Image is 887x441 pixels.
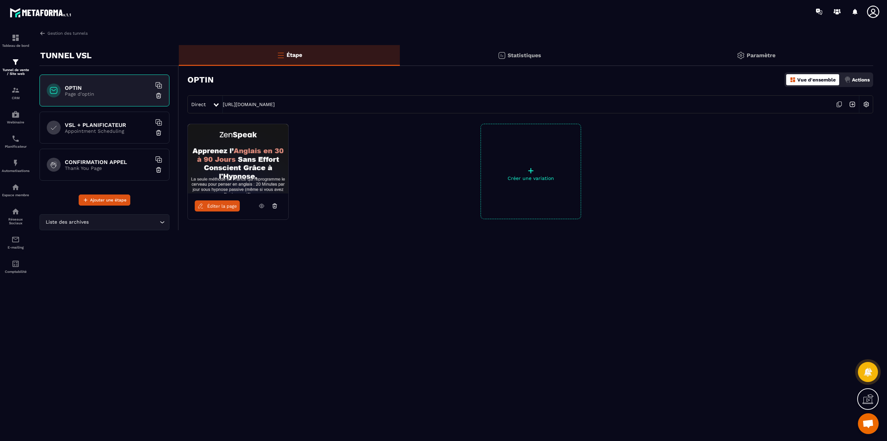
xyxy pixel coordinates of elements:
div: Search for option [39,214,169,230]
span: Liste des archives [44,218,90,226]
p: Étape [287,52,302,58]
span: Direct [191,102,206,107]
img: logo [10,6,72,19]
button: Ajouter une étape [79,194,130,206]
img: automations [11,159,20,167]
p: Tunnel de vente / Site web [2,68,29,76]
p: TUNNEL VSL [40,49,91,62]
p: Créer une variation [481,175,581,181]
img: dashboard-orange.40269519.svg [790,77,796,83]
img: arrow [39,30,46,36]
img: social-network [11,207,20,216]
a: formationformationCRM [2,81,29,105]
h6: VSL + PLANIFICATEUR [65,122,151,128]
span: Éditer la page [207,204,237,209]
h3: OPTIN [187,75,214,85]
img: formation [11,58,20,66]
a: automationsautomationsWebinaire [2,105,29,129]
p: Espace membre [2,193,29,197]
img: bars-o.4a397970.svg [276,51,285,59]
h6: OPTIN [65,85,151,91]
p: Réseaux Sociaux [2,217,29,225]
a: schedulerschedulerPlanificateur [2,129,29,154]
a: Éditer la page [195,200,240,211]
p: CRM [2,96,29,100]
a: automationsautomationsAutomatisations [2,154,29,178]
p: Webinaire [2,120,29,124]
a: [URL][DOMAIN_NAME] [223,102,275,107]
img: formation [11,34,20,42]
img: actions.d6e523a2.png [844,77,851,83]
p: Vue d'ensemble [797,77,836,83]
img: setting-gr.5f69749f.svg [737,51,745,60]
h6: CONFIRMATION APPEL [65,159,151,165]
img: automations [11,183,20,191]
p: + [481,166,581,175]
img: setting-w.858f3a88.svg [860,98,873,111]
a: social-networksocial-networkRéseaux Sociaux [2,202,29,230]
p: Page d'optin [65,91,151,97]
p: Automatisations [2,169,29,173]
p: Paramètre [747,52,775,59]
img: trash [155,92,162,99]
img: image [188,124,288,193]
input: Search for option [90,218,158,226]
span: Ajouter une étape [90,197,126,204]
img: stats.20deebd0.svg [498,51,506,60]
img: formation [11,86,20,94]
p: Tableau de bord [2,44,29,47]
p: E-mailing [2,245,29,249]
a: Gestion des tunnels [39,30,88,36]
a: emailemailE-mailing [2,230,29,254]
img: arrow-next.bcc2205e.svg [846,98,859,111]
p: Appointment Scheduling [65,128,151,134]
img: scheduler [11,135,20,143]
p: Actions [852,77,870,83]
img: trash [155,129,162,136]
p: Planificateur [2,145,29,148]
a: formationformationTunnel de vente / Site web [2,53,29,81]
p: Statistiques [508,52,541,59]
img: trash [155,166,162,173]
p: Thank You Page [65,165,151,171]
img: automations [11,110,20,119]
a: formationformationTableau de bord [2,28,29,53]
a: Mở cuộc trò chuyện [858,413,879,434]
p: Comptabilité [2,270,29,274]
a: automationsautomationsEspace membre [2,178,29,202]
img: email [11,235,20,244]
img: accountant [11,260,20,268]
a: accountantaccountantComptabilité [2,254,29,279]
